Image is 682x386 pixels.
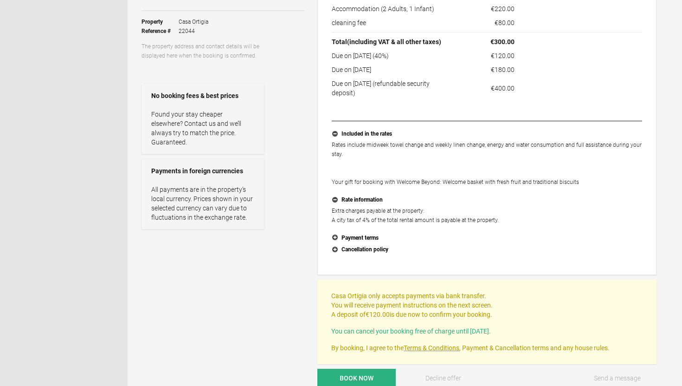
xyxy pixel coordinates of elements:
[151,166,255,176] strong: Payments in foreign currencies
[331,291,643,319] p: Casa Ortigia only accepts payments via bank transfer. You will receive payment instructions on th...
[332,77,456,98] td: Due on [DATE] (refundable security deposit)
[491,5,515,13] flynt-currency: €220.00
[142,42,264,60] p: The property address and contact details will be displayed here when the booking is confirmed.
[332,140,642,187] p: Rates include midweek towel change and weekly linen change, energy and water consumption and full...
[491,52,515,59] flynt-currency: €120.00
[332,206,642,225] p: Extra charges payable at the property: A city tax of 4% of the total rental amount is payable at ...
[340,374,373,382] span: Book now
[332,232,642,244] button: Payment terms
[142,26,179,36] strong: Reference #
[332,33,456,49] th: Total
[491,85,515,92] flynt-currency: €400.00
[332,244,642,256] button: Cancellation policy
[179,17,208,26] span: Casa Ortigia
[142,17,179,26] strong: Property
[332,128,642,140] button: Included in the rates
[332,63,456,77] td: Due on [DATE]
[331,327,491,335] span: You can cancel your booking free of charge until [DATE].
[491,66,515,73] flynt-currency: €180.00
[151,91,255,100] strong: No booking fees & best prices
[151,185,255,222] p: All payments are in the property’s local currency. Prices shown in your selected currency can var...
[404,344,459,352] a: Terms & Conditions
[347,38,441,46] span: (including VAT & all other taxes)
[332,194,642,206] button: Rate information
[332,49,456,63] td: Due on [DATE] (40%)
[425,374,461,382] span: Decline offer
[331,343,643,353] p: By booking, I agree to the , Payment & Cancellation terms and any house rules.
[151,110,255,147] p: Found your stay cheaper elsewhere? Contact us and we’ll always try to match the price. Guaranteed.
[332,16,456,33] td: cleaning fee
[366,311,390,318] flynt-currency: €120.00
[490,38,515,46] flynt-currency: €300.00
[179,26,208,36] span: 22044
[495,19,515,26] flynt-currency: €80.00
